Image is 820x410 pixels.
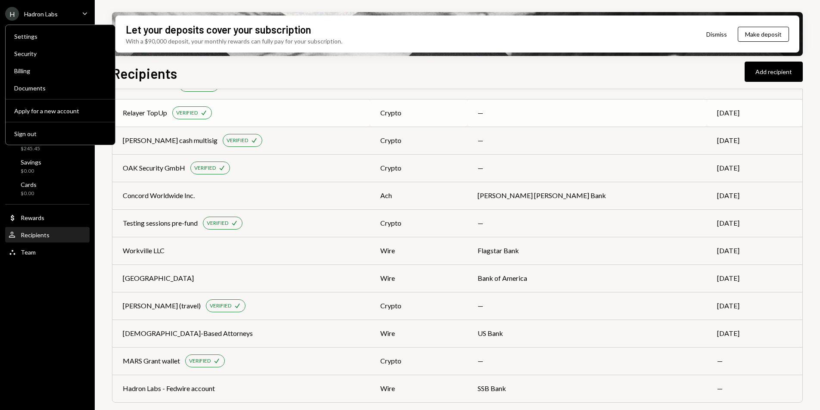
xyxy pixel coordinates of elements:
[9,46,112,61] a: Security
[21,145,46,152] div: $245.45
[380,328,457,339] div: wire
[176,109,198,117] div: VERIFIED
[467,347,707,375] td: —
[9,80,112,96] a: Documents
[707,127,802,154] td: [DATE]
[14,84,106,92] div: Documents
[126,37,342,46] div: With a $90,000 deposit, your monthly rewards can fully pay for your subscription.
[467,292,707,320] td: —
[189,357,211,365] div: VERIFIED
[126,22,311,37] div: Let your deposits cover your subscription
[9,28,112,44] a: Settings
[9,126,112,142] button: Sign out
[380,356,457,366] div: crypto
[467,127,707,154] td: —
[707,292,802,320] td: [DATE]
[14,33,106,40] div: Settings
[5,227,90,242] a: Recipients
[123,356,180,366] div: MARS Grant wallet
[123,383,215,394] div: Hadron Labs - Fedwire account
[210,302,231,310] div: VERIFIED
[380,108,457,118] div: crypto
[380,190,457,201] div: ach
[707,182,802,209] td: [DATE]
[380,245,457,256] div: wire
[5,7,19,21] div: H
[696,24,738,44] button: Dismiss
[707,375,802,402] td: —
[5,244,90,260] a: Team
[21,181,37,188] div: Cards
[21,231,50,239] div: Recipients
[467,209,707,237] td: —
[380,301,457,311] div: crypto
[467,182,707,209] td: [PERSON_NAME] [PERSON_NAME] Bank
[707,347,802,375] td: —
[707,264,802,292] td: [DATE]
[5,178,90,199] a: Cards$0.00
[380,218,457,228] div: crypto
[380,163,457,173] div: crypto
[467,320,707,347] td: US Bank
[123,163,185,173] div: OAK Security GmbH
[380,383,457,394] div: wire
[5,156,90,177] a: Savings$0.00
[467,375,707,402] td: SSB Bank
[14,130,106,137] div: Sign out
[123,108,167,118] div: Relayer TopUp
[123,328,253,339] div: [DEMOGRAPHIC_DATA]-Based Attorneys
[123,273,194,283] div: [GEOGRAPHIC_DATA]
[9,63,112,78] a: Billing
[21,190,37,197] div: $0.00
[123,301,201,311] div: [PERSON_NAME] (travel)
[123,245,165,256] div: Workville LLC
[467,154,707,182] td: —
[123,218,198,228] div: Testing sessions pre-fund
[14,67,106,75] div: Billing
[380,135,457,146] div: crypto
[707,99,802,127] td: [DATE]
[123,135,217,146] div: [PERSON_NAME] cash multisig
[707,237,802,264] td: [DATE]
[707,209,802,237] td: [DATE]
[707,154,802,182] td: [DATE]
[194,165,216,172] div: VERIFIED
[21,248,36,256] div: Team
[5,210,90,225] a: Rewards
[380,273,457,283] div: wire
[227,137,248,144] div: VERIFIED
[112,65,177,82] h1: Recipients
[123,190,195,201] div: Concord Worldwide Inc.
[207,220,228,227] div: VERIFIED
[21,214,44,221] div: Rewards
[21,168,41,175] div: $0.00
[14,107,106,115] div: Apply for a new account
[707,320,802,347] td: [DATE]
[21,158,41,166] div: Savings
[467,264,707,292] td: Bank of America
[14,50,106,57] div: Security
[745,62,803,82] button: Add recipient
[9,103,112,119] button: Apply for a new account
[24,10,58,18] div: Hadron Labs
[738,27,789,42] button: Make deposit
[467,237,707,264] td: Flagstar Bank
[467,99,707,127] td: —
